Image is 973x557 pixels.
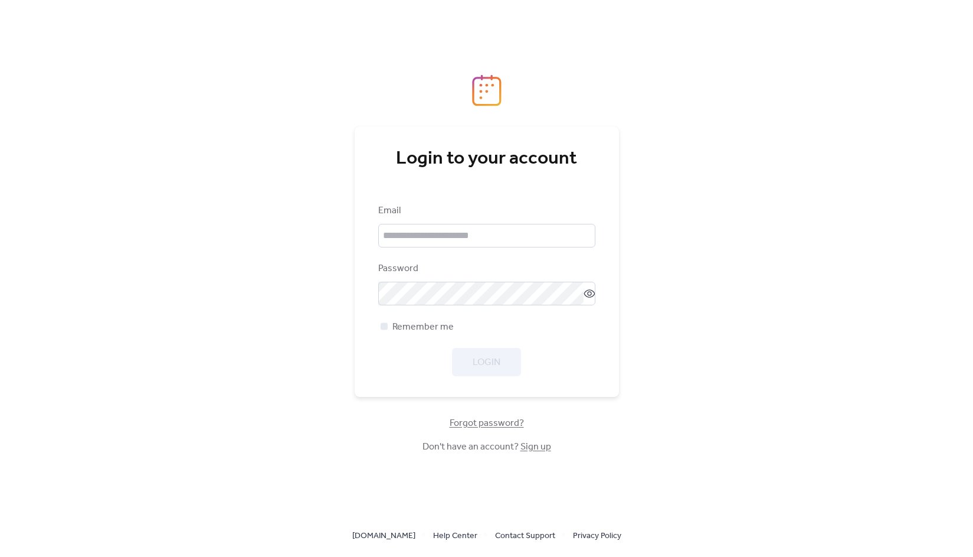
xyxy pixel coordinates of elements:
span: Remember me [392,320,454,334]
a: Contact Support [495,528,555,543]
span: [DOMAIN_NAME] [352,529,415,543]
span: Contact Support [495,529,555,543]
a: Help Center [433,528,477,543]
a: Privacy Policy [573,528,621,543]
span: Don't have an account? [422,440,551,454]
span: Privacy Policy [573,529,621,543]
div: Email [378,204,593,218]
a: Forgot password? [450,420,524,426]
span: Forgot password? [450,416,524,431]
img: logo [472,74,502,106]
div: Login to your account [378,147,595,171]
a: [DOMAIN_NAME] [352,528,415,543]
a: Sign up [520,438,551,456]
span: Help Center [433,529,477,543]
div: Password [378,262,593,276]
